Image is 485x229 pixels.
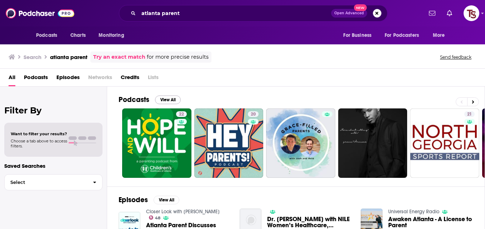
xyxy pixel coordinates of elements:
[467,111,472,118] span: 21
[99,30,124,40] span: Monitoring
[31,29,66,42] button: open menu
[194,108,264,178] a: 20
[343,30,371,40] span: For Business
[354,4,367,11] span: New
[464,5,479,21] img: User Profile
[380,29,429,42] button: open menu
[154,196,179,204] button: View All
[338,29,380,42] button: open menu
[4,105,102,116] h2: Filter By
[464,111,475,117] a: 21
[155,216,160,220] span: 48
[426,7,438,19] a: Show notifications dropdown
[464,5,479,21] span: Logged in as TvSMediaGroup
[119,195,148,204] h2: Episodes
[179,111,184,118] span: 22
[4,162,102,169] p: Saved Searches
[334,11,364,15] span: Open Advanced
[464,5,479,21] button: Show profile menu
[248,111,259,117] a: 20
[66,29,90,42] a: Charts
[267,216,352,228] span: Dr. [PERSON_NAME] with NILE Women’s Healthcare, [PERSON_NAME] with Atlanta Parent Magazine and [P...
[444,7,455,19] a: Show notifications dropdown
[385,30,419,40] span: For Podcasters
[267,216,352,228] a: Dr. Hughan Frederick with NILE Women’s Healthcare, Jordan Lisvosky with Atlanta Parent Magazine a...
[388,216,473,228] a: Awaken Atlanta - A License to Parent
[88,72,112,86] span: Networks
[56,72,80,86] a: Episodes
[410,108,479,178] a: 21
[147,53,209,61] span: for more precise results
[438,54,474,60] button: Send feedback
[121,72,139,86] a: Credits
[4,174,102,190] button: Select
[36,30,57,40] span: Podcasts
[139,8,331,19] input: Search podcasts, credits, & more...
[119,5,387,21] div: Search podcasts, credits, & more...
[428,29,454,42] button: open menu
[5,180,87,185] span: Select
[93,53,145,61] a: Try an exact match
[119,95,181,104] a: PodcastsView All
[251,111,256,118] span: 20
[11,131,67,136] span: Want to filter your results?
[50,54,87,60] h3: atlanta parent
[176,111,187,117] a: 22
[119,195,179,204] a: EpisodesView All
[149,215,161,220] a: 48
[94,29,133,42] button: open menu
[148,72,159,86] span: Lists
[6,6,74,20] img: Podchaser - Follow, Share and Rate Podcasts
[331,9,367,18] button: Open AdvancedNew
[9,72,15,86] a: All
[119,95,149,104] h2: Podcasts
[146,209,220,215] a: Closer Look with Rose Scott
[433,30,445,40] span: More
[24,72,48,86] a: Podcasts
[388,209,439,215] a: Universal Energy Radio
[70,30,86,40] span: Charts
[11,138,67,148] span: Choose a tab above to access filters.
[122,108,191,178] a: 22
[155,96,181,104] button: View All
[24,54,41,60] h3: Search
